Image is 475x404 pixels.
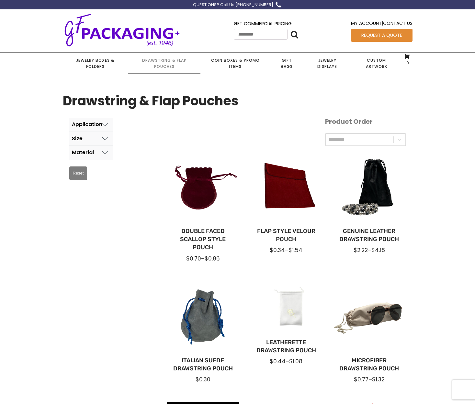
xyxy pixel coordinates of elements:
[255,246,317,254] div: –
[255,227,317,243] a: Flap Style Velour Pouch
[351,20,382,27] a: My Account
[63,53,128,74] a: Jewelry Boxes & Folders
[128,53,200,74] a: Drawstring & Flap Pouches
[172,227,234,252] a: Double Faced Scallop Style Pouch
[354,246,368,254] span: $2.22
[172,356,234,373] a: Italian Suede Drawstring Pouch
[270,246,285,254] span: $0.34
[205,255,220,262] span: $0.86
[69,146,113,160] button: Material
[372,376,385,383] span: $1.32
[69,132,113,146] button: Size
[351,53,401,74] a: Custom Artwork
[172,376,234,383] div: $0.30
[172,255,234,262] div: –
[303,53,351,74] a: Jewelry Displays
[72,150,94,155] div: Material
[338,246,401,254] div: –
[200,53,270,74] a: Coin Boxes & Promo Items
[270,357,286,365] span: $0.44
[69,118,113,132] button: Application
[351,20,413,28] div: |
[383,20,413,27] a: Contact Us
[289,357,302,365] span: $1.08
[338,356,401,373] a: Microfiber Drawstring Pouch
[255,338,317,355] a: Leatherette Drawstring Pouch
[63,90,239,111] h1: Drawstring & Flap Pouches
[405,60,409,66] span: 0
[234,20,292,27] a: Get Commercial Pricing
[72,136,83,142] div: Size
[371,246,385,254] span: $4.18
[255,357,317,365] div: –
[351,29,413,42] a: Request a Quote
[270,53,303,74] a: Gift Bags
[63,12,181,48] img: GF Packaging + - Established 1946
[404,53,410,65] a: 0
[338,376,401,383] div: –
[338,227,401,243] a: Genuine Leather Drawstring Pouch
[193,2,273,8] div: QUESTIONS? Call Us [PHONE_NUMBER]
[288,246,302,254] span: $1.54
[354,376,368,383] span: $0.77
[72,122,102,127] div: Application
[186,255,201,262] span: $0.70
